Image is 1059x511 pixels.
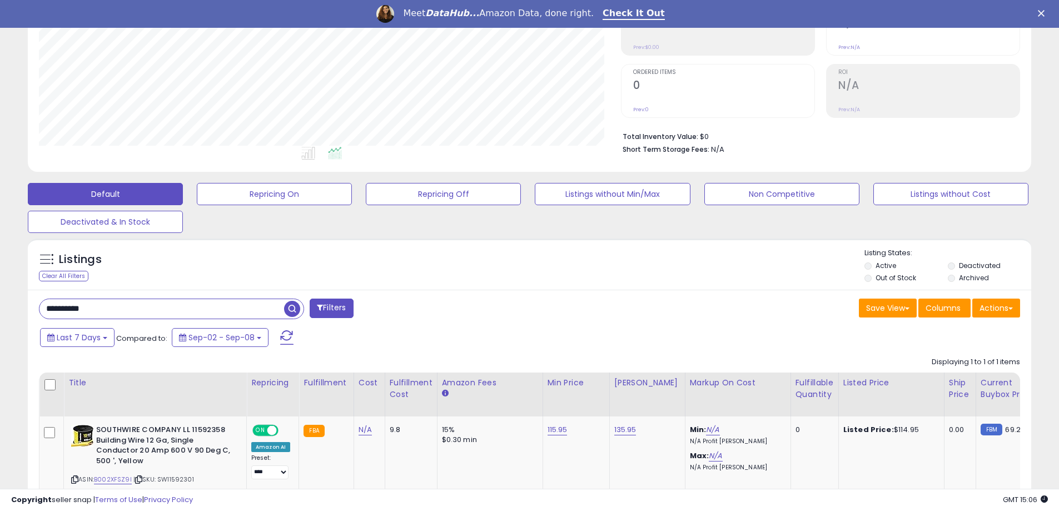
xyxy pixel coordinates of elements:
div: Repricing [251,377,294,389]
i: DataHub... [425,8,479,18]
span: OFF [277,426,295,435]
div: Preset: [251,454,290,479]
button: Listings without Cost [873,183,1028,205]
button: Non Competitive [704,183,859,205]
button: Columns [918,299,971,317]
h5: Listings [59,252,102,267]
a: Privacy Policy [144,494,193,505]
b: Short Term Storage Fees: [623,145,709,154]
b: SOUTHWIRE COMPANY LL 11592358 Building Wire 12 Ga, Single Conductor 20 Amp 600 V 90 Deg C, 500 ',... [96,425,231,469]
button: Filters [310,299,353,318]
small: Prev: N/A [838,106,860,113]
span: 2025-09-16 15:06 GMT [1003,494,1048,505]
div: 0.00 [949,425,967,435]
div: Clear All Filters [39,271,88,281]
small: FBA [304,425,324,437]
span: 69.22 [1005,424,1025,435]
button: Repricing Off [366,183,521,205]
span: | SKU: SW11592301 [133,475,194,484]
span: Sep-02 - Sep-08 [188,332,255,343]
div: 0 [796,425,830,435]
div: Displaying 1 to 1 of 1 items [932,357,1020,368]
div: Title [68,377,242,389]
button: Sep-02 - Sep-08 [172,328,269,347]
small: Amazon Fees. [442,389,449,399]
h2: 0 [633,79,814,94]
b: Max: [690,450,709,461]
span: N/A [711,144,724,155]
div: seller snap | | [11,495,193,505]
div: Cost [359,377,380,389]
span: Compared to: [116,333,167,344]
h2: N/A [838,79,1020,94]
div: Amazon Fees [442,377,538,389]
div: Listed Price [843,377,939,389]
div: $0.30 min [442,435,534,445]
a: Check It Out [603,8,665,20]
span: Last 7 Days [57,332,101,343]
label: Deactivated [959,261,1001,270]
button: Deactivated & In Stock [28,211,183,233]
th: The percentage added to the cost of goods (COGS) that forms the calculator for Min & Max prices. [685,373,790,416]
small: Prev: N/A [838,44,860,51]
a: 115.95 [548,424,568,435]
li: $0 [623,129,1012,142]
small: Prev: $0.00 [633,44,659,51]
a: B002XFSZ9I [94,475,132,484]
a: N/A [359,424,372,435]
div: Current Buybox Price [981,377,1038,400]
label: Active [876,261,896,270]
span: ROI [838,70,1020,76]
div: $114.95 [843,425,936,435]
img: 51+A9aDUTlL._SL40_.jpg [71,425,93,447]
small: Prev: 0 [633,106,649,113]
b: Min: [690,424,707,435]
button: Last 7 Days [40,328,115,347]
a: Terms of Use [95,494,142,505]
a: N/A [706,424,719,435]
button: Repricing On [197,183,352,205]
div: [PERSON_NAME] [614,377,680,389]
div: Fulfillment [304,377,349,389]
button: Listings without Min/Max [535,183,690,205]
a: N/A [709,450,722,462]
div: Fulfillable Quantity [796,377,834,400]
div: Close [1038,10,1049,17]
div: Ship Price [949,377,971,400]
button: Default [28,183,183,205]
div: 9.8 [390,425,429,435]
label: Out of Stock [876,273,916,282]
b: Listed Price: [843,424,894,435]
div: 15% [442,425,534,435]
div: Markup on Cost [690,377,786,389]
span: ON [253,426,267,435]
span: Ordered Items [633,70,814,76]
b: Total Inventory Value: [623,132,698,141]
a: 135.95 [614,424,637,435]
p: N/A Profit [PERSON_NAME] [690,464,782,472]
p: N/A Profit [PERSON_NAME] [690,438,782,445]
button: Actions [972,299,1020,317]
span: Columns [926,302,961,314]
label: Archived [959,273,989,282]
button: Save View [859,299,917,317]
div: Fulfillment Cost [390,377,432,400]
div: Meet Amazon Data, done right. [403,8,594,19]
div: Min Price [548,377,605,389]
img: Profile image for Georgie [376,5,394,23]
div: Amazon AI [251,442,290,452]
strong: Copyright [11,494,52,505]
p: Listing States: [864,248,1031,259]
small: FBM [981,424,1002,435]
